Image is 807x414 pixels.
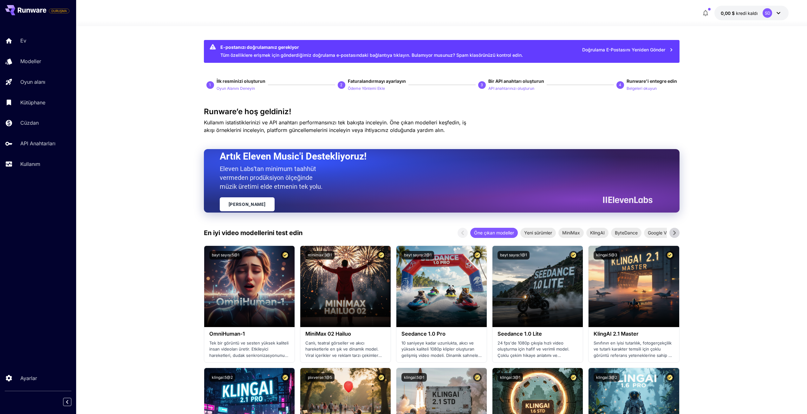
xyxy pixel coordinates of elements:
font: 0,00 $ [721,10,735,16]
font: Oyun Alanını Deneyin [217,86,255,91]
button: Sertifikalı Model – En iyi performans için onaylanmış ve ticari lisansı içermektedir. [569,251,578,260]
font: Seedance 1.0 Pro [401,331,446,337]
div: ByteDance [611,228,641,238]
button: Sertifikalı Model – En iyi performans için onaylanmış ve ticari lisansı içermektedir. [473,251,482,260]
button: $0.00SD [714,6,789,20]
button: Sertifikalı Model – En iyi performans için onaylanmış ve ticari lisansı içermektedir. [569,373,578,382]
font: Artık Eleven Music'i Destekliyoruz! [220,151,367,162]
div: Google Veo [644,228,675,238]
button: Belgeleri okuyun [627,84,657,92]
font: Ev [20,37,26,44]
div: $0.00 [721,10,758,16]
img: alt [300,246,391,327]
font: 1 [209,83,211,87]
button: Sertifikalı Model – En iyi performans için onaylanmış ve ticari lisansı içermektedir. [281,373,290,382]
button: Sertifikalı Model – En iyi performans için onaylanmış ve ticari lisansı içermektedir. [377,373,386,382]
div: KlingAI [586,228,609,238]
div: MiniMax [558,228,584,238]
button: API anahtarınızı oluşturun [488,84,534,92]
font: API anahtarınızı oluşturun [488,86,534,91]
img: alt [492,246,583,327]
font: Modeller [20,58,41,64]
button: Sertifikalı Model – En iyi performans için onaylanmış ve ticari lisansı içermektedir. [473,373,482,382]
font: SD [765,10,770,16]
font: Oyun alanı [20,79,45,85]
font: İlk resminizi oluşturun [217,78,265,84]
font: Ödeme Yöntemi Ekle [348,86,385,91]
font: kredi kaldı [736,10,758,16]
font: ByteDance [615,230,638,235]
font: E-postanızı doğrulamanız gerekiyor [220,44,299,50]
font: klingai:3@2 [596,375,617,380]
button: bayt sayısı:5@1 [209,251,242,260]
div: Kenar çubuğunu daralt [68,396,76,408]
font: Seedance 1.0 Lite [498,331,542,337]
font: klingai:5@2 [212,375,233,380]
font: MiniMax [562,230,580,235]
font: OmniHuman‑1 [209,331,245,337]
button: klingai:3@1 [498,373,523,382]
font: Tüm özelliklere erişmek için gönderdiğimiz doğrulama e-postasındaki bağlantıya tıklayın. Bulamıyo... [220,52,523,58]
button: Sertifikalı Model – En iyi performans için onaylanmış ve ticari lisansı içermektedir. [666,373,674,382]
button: bayt sayısı:1@1 [498,251,530,260]
font: Öne çıkan modeller [474,230,514,235]
font: KlingAI [590,230,605,235]
font: minimax:3@1 [308,253,332,257]
font: 24 fps'de 1080p çıkışla hızlı video oluşturma için hafif ve verimli model. Çoklu çekim hikaye anl... [498,340,574,364]
font: bayt sayısı:2@1 [404,253,432,257]
span: Platformun tüm işlevlerini etkinleştirmek için ödeme kartınızı ekleyin. [49,7,69,15]
font: En iyi video modellerini test edin [204,229,303,237]
font: Kullanım istatistiklerinizi ve API anahtarı performansınızı tek bakışta inceleyin. Öne çıkan mode... [204,119,466,133]
a: [PERSON_NAME] [220,197,275,211]
font: Runware’e hoş geldiniz! [204,107,291,116]
button: Kenar çubuğunu daralt [63,398,71,406]
div: Öne çıkan modeller [470,228,518,238]
font: KlingAI 2.1 Master [594,331,639,337]
font: 3 [481,83,483,87]
font: 10 saniyeye kadar uzunlukta, akıcı ve yüksek kaliteli 1080p klipler oluşturan gelişmiş video mode... [401,340,482,370]
font: Canlı, teatral görseller ve akıcı hareketlerle en şık ve dinamik model. Viral içerikler ve reklam... [305,340,382,364]
img: alt [396,246,487,327]
button: pixverse:1@5 [305,373,335,382]
font: Cüzdan [20,120,39,126]
button: klingai:5@3 [594,251,620,260]
button: Doğrulama E-postasını Yeniden Gönder [579,43,677,56]
font: Sınıfının en iyisi tutarlılık, fotogerçekçilik ve tutarlı karakter temsili için çoklu görüntü ref... [594,340,674,364]
img: alt [204,246,295,327]
button: Sertifikalı Model – En iyi performans için onaylanmış ve ticari lisansı içermektedir. [666,251,674,260]
font: Kullanım [20,161,40,167]
font: 2 [340,83,342,87]
font: klingai:3@1 [500,375,520,380]
font: API Anahtarları [20,140,55,147]
font: [PERSON_NAME] [229,202,266,207]
button: bayt sayısı:2@1 [401,251,434,260]
font: Google Veo [648,230,672,235]
font: Bir API anahtarı oluşturun [488,78,544,84]
button: Sertifikalı Model – En iyi performans için onaylanmış ve ticari lisansı içermektedir. [281,251,290,260]
font: Doğrulama E-postasını Yeniden Gönder [582,47,665,52]
button: klingai:5@2 [209,373,235,382]
font: Runware'i entegre edin [627,78,677,84]
font: Eleven Labs'tan minimum taahhüt vermeden prodüksiyon ölçeğinde müzik üretimi elde etmenin tek yolu. [220,165,322,190]
font: bayt sayısı:1@1 [500,253,527,257]
font: MiniMax 02 Hailuo [305,331,351,337]
font: DURUŞMA [51,9,67,13]
button: Sertifikalı Model – En iyi performans için onaylanmış ve ticari lisansı içermektedir. [377,251,386,260]
font: Yeni sürümler [524,230,552,235]
font: bayt sayısı:5@1 [212,253,239,257]
button: klingai:5@1 [401,373,427,382]
font: Kütüphane [20,99,45,106]
font: pixverse:1@5 [308,375,332,380]
font: Ayarlar [20,375,37,381]
font: Faturalandırmayı ayarlayın [348,78,406,84]
font: klingai:5@1 [404,375,424,380]
div: Yeni sürümler [520,228,556,238]
button: Ödeme Yöntemi Ekle [348,84,385,92]
button: minimax:3@1 [305,251,335,260]
button: Oyun Alanını Deneyin [217,84,255,92]
font: Tek bir görüntü ve sesten yüksek kaliteli insan videoları üretir. Etkileyici hareketleri, dudak s... [209,340,289,364]
font: klingai:5@3 [596,253,617,257]
button: klingai:3@2 [594,373,620,382]
font: 4 [619,83,621,87]
img: alt [589,246,679,327]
